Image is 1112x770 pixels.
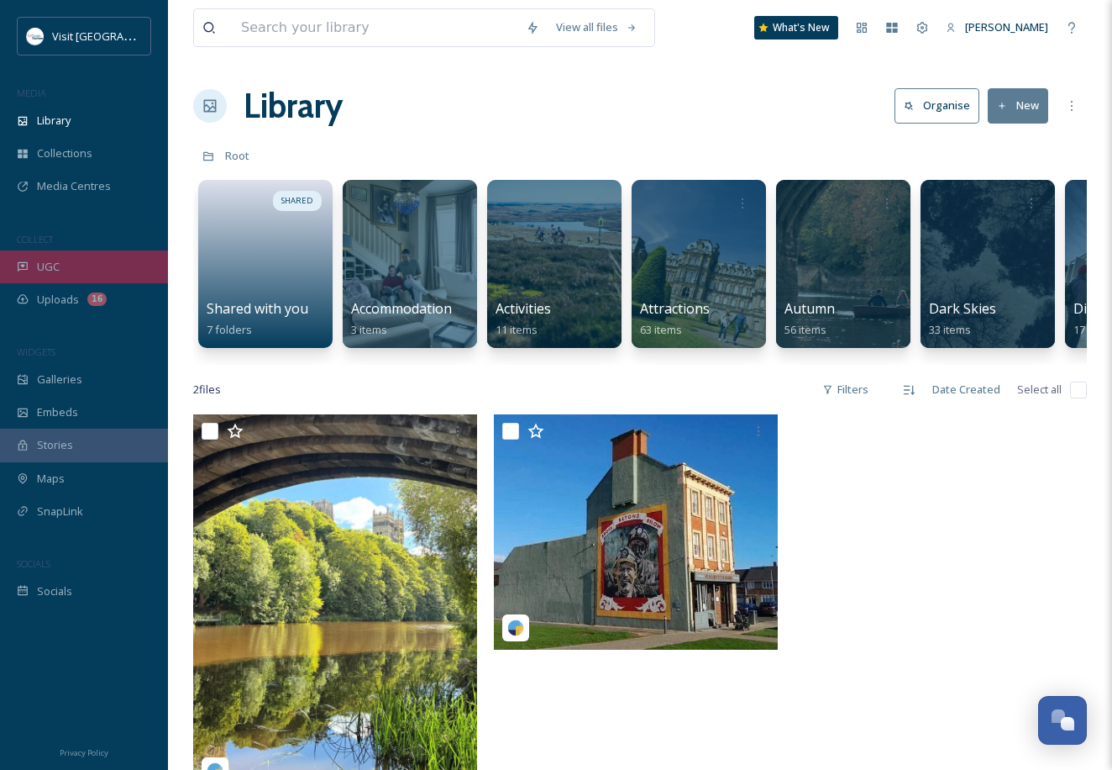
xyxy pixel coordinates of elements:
[37,113,71,129] span: Library
[207,299,308,318] span: Shared with you
[37,471,65,487] span: Maps
[1038,696,1087,745] button: Open Chat
[37,583,72,599] span: Socials
[496,299,551,318] span: Activities
[244,81,343,131] a: Library
[281,195,313,207] span: SHARED
[27,28,44,45] img: 1680077135441.jpeg
[754,16,838,40] a: What's New
[37,178,111,194] span: Media Centres
[351,301,452,337] a: Accommodation3 items
[548,11,646,44] a: View all files
[37,259,60,275] span: UGC
[929,301,996,337] a: Dark Skies33 items
[233,9,517,46] input: Search your library
[37,372,82,388] span: Galleries
[784,322,826,337] span: 56 items
[225,148,249,163] span: Root
[496,322,538,337] span: 11 items
[965,19,1048,34] span: [PERSON_NAME]
[193,382,221,398] span: 2 file s
[988,88,1048,123] button: New
[37,404,78,420] span: Embeds
[17,233,53,245] span: COLLECT
[937,11,1057,44] a: [PERSON_NAME]
[929,322,971,337] span: 33 items
[17,345,55,358] span: WIDGETS
[351,299,452,318] span: Accommodation
[37,504,83,519] span: SnapLink
[784,301,835,337] a: Autumn56 items
[1017,382,1062,398] span: Select all
[87,293,107,306] div: 16
[640,301,710,337] a: Attractions63 items
[60,741,108,762] a: Privacy Policy
[207,322,252,337] span: 7 folders
[894,88,979,123] button: Organise
[225,145,249,166] a: Root
[924,373,1009,406] div: Date Created
[60,747,108,758] span: Privacy Policy
[929,299,996,318] span: Dark Skies
[37,292,79,308] span: Uploads
[17,87,46,99] span: MEDIA
[494,414,778,649] img: fabulousnorth-984625.webp
[640,299,710,318] span: Attractions
[784,299,835,318] span: Autumn
[814,373,877,406] div: Filters
[37,437,73,453] span: Stories
[17,557,50,570] span: SOCIALS
[496,301,551,337] a: Activities11 items
[37,145,92,161] span: Collections
[640,322,682,337] span: 63 items
[351,322,387,337] span: 3 items
[507,620,524,636] img: snapsea-logo.png
[52,28,182,44] span: Visit [GEOGRAPHIC_DATA]
[193,171,338,348] a: SHAREDShared with you7 folders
